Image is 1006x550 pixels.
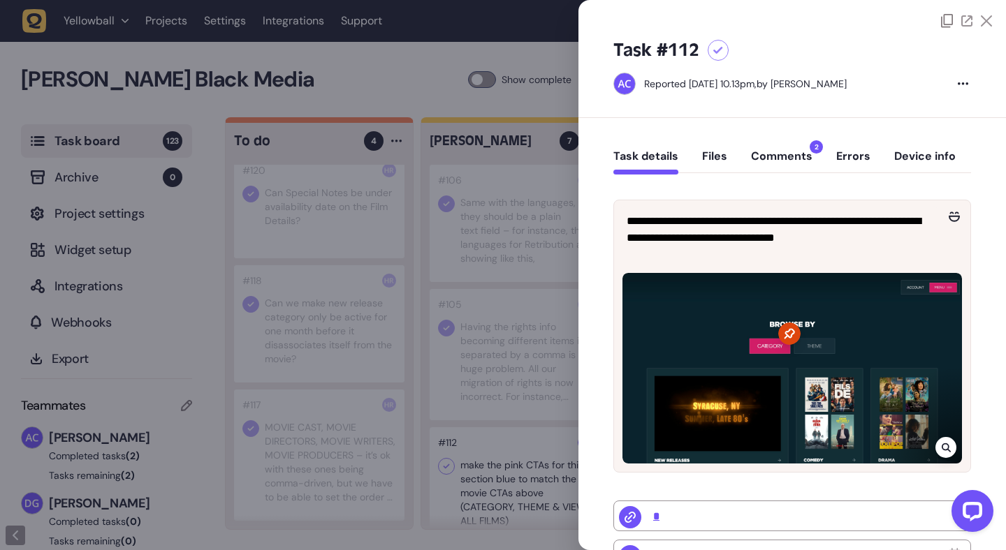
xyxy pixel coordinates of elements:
[894,149,956,174] button: Device info
[614,73,635,94] img: Ameet Chohan
[644,77,757,90] div: Reported [DATE] 10.13pm,
[702,149,727,174] button: Files
[836,149,870,174] button: Errors
[751,149,812,174] button: Comments
[644,77,847,91] div: by [PERSON_NAME]
[613,149,678,174] button: Task details
[940,484,999,543] iframe: LiveChat chat widget
[613,39,699,61] h5: Task #112
[810,140,823,154] span: 2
